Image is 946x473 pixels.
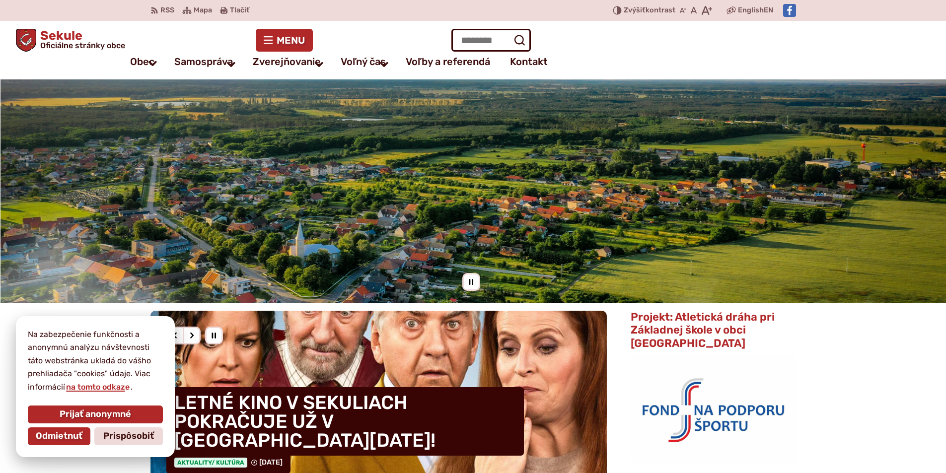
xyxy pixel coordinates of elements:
[65,382,131,392] a: na tomto odkaze
[40,42,125,50] span: Oficiálne stránky obce
[230,6,249,15] span: Tlačiť
[160,4,174,16] span: RSS
[764,4,773,16] span: EN
[783,4,796,17] img: Prejsť na Facebook stránku
[60,409,131,420] span: Prijať anonymné
[256,29,313,52] button: Menu
[36,431,82,442] span: Odmietnuť
[624,6,646,14] span: Zvýšiť
[28,405,163,423] button: Prijať anonymné
[631,310,775,350] span: Projekt: Atletická dráha pri Základnej škole v obci [GEOGRAPHIC_DATA]
[16,29,125,52] a: Logo Sekule, prejsť na domovskú stránku.
[36,29,125,50] h1: Sekule
[462,273,480,291] div: Pozastaviť pohyb slajdera
[130,52,154,71] a: Obec
[373,53,396,76] button: Otvoriť podmenu pre
[174,52,233,71] a: Samospráva
[28,328,163,394] p: Na zabezpečenie funkčnosti a anonymnú analýzu návštevnosti táto webstránka ukladá do vášho prehli...
[220,53,243,76] button: Otvoriť podmenu pre
[16,29,36,52] img: Prejsť na domovskú stránku
[341,52,386,71] a: Voľný čas
[406,52,490,71] a: Voľby a referendá
[277,36,305,44] span: Menu
[142,52,164,75] button: Otvoriť podmenu pre
[94,427,163,445] button: Prispôsobiť
[738,4,764,16] span: English
[166,387,524,456] h4: LETNÉ KINO V SEKULIACH POKRAČUJE UŽ V [GEOGRAPHIC_DATA][DATE]!
[510,52,548,71] a: Kontakt
[624,6,675,15] span: kontrast
[308,53,331,76] button: Otvoriť podmenu pre Zverejňovanie
[28,427,90,445] button: Odmietnuť
[631,355,796,463] img: logo_fnps.png
[174,458,247,468] span: Aktuality
[736,4,775,16] a: English EN
[259,458,283,467] span: [DATE]
[212,459,244,466] span: / Kultúra
[253,52,321,71] a: Zverejňovanie
[205,327,223,344] div: Pozastaviť pohyb slajdera
[194,4,212,16] span: Mapa
[103,431,154,442] span: Prispôsobiť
